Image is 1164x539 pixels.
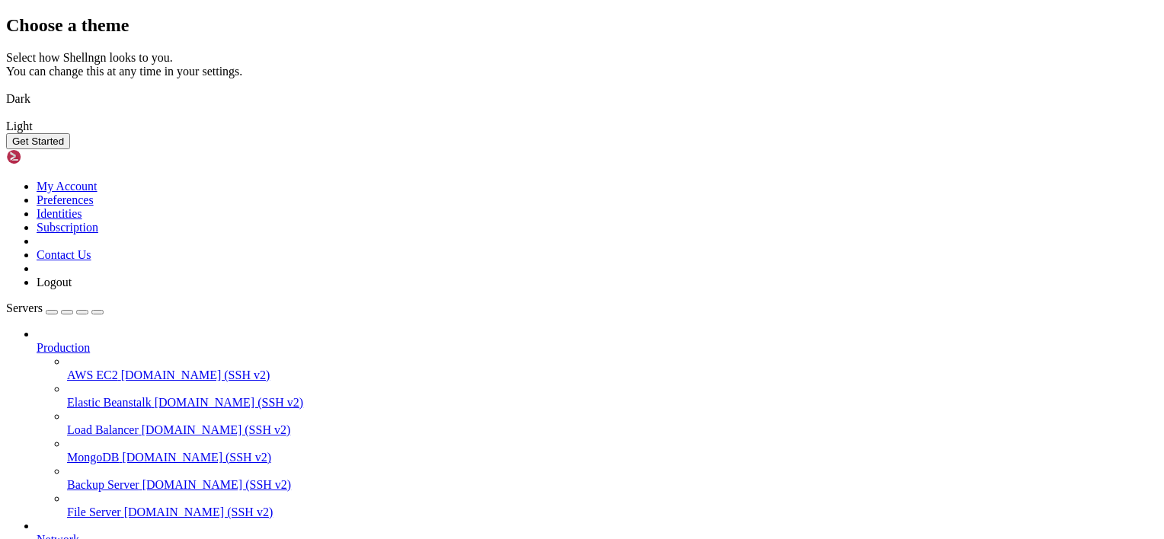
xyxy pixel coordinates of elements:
a: Backup Server [DOMAIN_NAME] (SSH v2) [67,478,1158,492]
img: Shellngn [6,149,94,164]
span: [DOMAIN_NAME] (SSH v2) [121,368,270,381]
a: Preferences [37,193,94,206]
a: File Server [DOMAIN_NAME] (SSH v2) [67,506,1158,519]
span: AWS EC2 [67,368,118,381]
li: Production [37,327,1158,519]
span: Backup Server [67,478,139,491]
a: Servers [6,301,104,314]
span: MongoDB [67,451,119,464]
a: Logout [37,276,72,289]
a: Production [37,341,1158,355]
li: Elastic Beanstalk [DOMAIN_NAME] (SSH v2) [67,382,1158,410]
span: [DOMAIN_NAME] (SSH v2) [122,451,271,464]
a: Contact Us [37,248,91,261]
span: Elastic Beanstalk [67,396,152,409]
span: Load Balancer [67,423,139,436]
li: Load Balancer [DOMAIN_NAME] (SSH v2) [67,410,1158,437]
a: My Account [37,180,98,193]
div: Light [6,120,1158,133]
li: File Server [DOMAIN_NAME] (SSH v2) [67,492,1158,519]
a: MongoDB [DOMAIN_NAME] (SSH v2) [67,451,1158,464]
span: Production [37,341,90,354]
li: AWS EC2 [DOMAIN_NAME] (SSH v2) [67,355,1158,382]
a: AWS EC2 [DOMAIN_NAME] (SSH v2) [67,368,1158,382]
div: Dark [6,92,1158,106]
h2: Choose a theme [6,15,1158,36]
span: Servers [6,301,43,314]
li: Backup Server [DOMAIN_NAME] (SSH v2) [67,464,1158,492]
div: Select how Shellngn looks to you. You can change this at any time in your settings. [6,51,1158,78]
span: [DOMAIN_NAME] (SSH v2) [155,396,304,409]
span: File Server [67,506,121,518]
span: [DOMAIN_NAME] (SSH v2) [142,423,291,436]
button: Get Started [6,133,70,149]
span: [DOMAIN_NAME] (SSH v2) [124,506,273,518]
a: Load Balancer [DOMAIN_NAME] (SSH v2) [67,423,1158,437]
a: Identities [37,207,82,220]
a: Elastic Beanstalk [DOMAIN_NAME] (SSH v2) [67,396,1158,410]
li: MongoDB [DOMAIN_NAME] (SSH v2) [67,437,1158,464]
a: Subscription [37,221,98,234]
span: [DOMAIN_NAME] (SSH v2) [142,478,292,491]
